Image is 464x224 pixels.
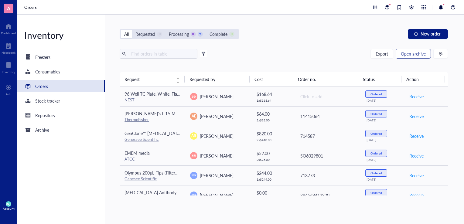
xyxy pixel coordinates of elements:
[257,110,290,117] div: $ 64.00
[2,51,15,54] div: Notebook
[370,112,382,116] div: Ordered
[370,92,382,96] div: Ordered
[367,158,399,161] div: [DATE]
[300,192,356,199] div: 884569412820
[125,176,157,182] a: Genesee Scientific
[409,192,424,199] span: Receive
[35,97,60,104] div: Stock tracker
[409,93,424,100] span: Receive
[200,192,233,198] span: [PERSON_NAME]
[192,153,196,158] span: SS
[125,150,150,156] span: EMEM media
[293,72,358,87] th: Order no.
[191,32,196,37] div: 0
[192,193,196,197] span: MK
[125,156,135,162] a: ATCC
[125,136,159,142] a: Genessee Scientific
[24,5,38,10] a: Orders
[135,31,155,37] div: Requested
[35,54,50,60] div: Freezers
[409,111,424,121] button: Receive
[300,152,356,159] div: SO6029801
[295,165,360,185] td: 713773
[257,118,290,122] div: 2 x $ 32.00
[125,110,187,117] span: [PERSON_NAME]'s L-15 Medium
[192,94,196,99] span: SS
[295,146,360,165] td: SO6029801
[370,191,382,195] div: Ordered
[396,49,431,59] button: Open archive
[125,91,209,97] span: 96 Well TC Plate, White, Flat bottom, Treated
[367,99,399,102] div: [DATE]
[257,138,290,142] div: 2 x $ 410.00
[409,172,424,179] span: Receive
[300,113,356,120] div: 11415064
[300,133,356,139] div: 714587
[17,51,105,63] a: Freezers
[367,138,399,142] div: [DATE]
[409,92,424,101] button: Receive
[7,5,10,12] span: A
[200,153,233,159] span: [PERSON_NAME]
[300,172,356,179] div: 713773
[125,189,195,195] span: [MEDICAL_DATA] Antibody (catalant)
[200,172,233,178] span: [PERSON_NAME]
[409,113,424,120] span: Receive
[401,72,445,87] th: Action
[295,126,360,146] td: 714587
[17,109,105,121] a: Repository
[125,117,149,122] a: ThermoFisher
[257,170,290,176] div: $ 244.00
[169,31,189,37] div: Processing
[125,76,172,83] span: Request
[17,29,105,41] div: Inventory
[1,22,16,35] a: Dashboard
[409,151,424,161] button: Receive
[2,70,15,74] div: Inventory
[192,173,196,177] span: MK
[257,178,290,181] div: 1 x $ 244.00
[409,171,424,180] button: Receive
[35,83,48,90] div: Orders
[295,87,360,107] td: Click to add
[157,32,162,37] div: 0
[200,133,233,139] span: [PERSON_NAME]
[120,72,185,87] th: Request
[129,49,195,58] input: Find orders in table
[17,66,105,78] a: Consumables
[1,31,16,35] div: Dashboard
[300,93,356,100] div: Click to add
[125,170,194,176] span: Olympus 200μL Tips (Filtered, Sterile)
[6,92,12,96] div: Add
[421,31,441,36] span: New order
[257,91,290,97] div: $ 168.64
[35,68,60,75] div: Consumables
[17,124,105,136] a: Archive
[409,131,424,141] button: Receive
[257,150,290,157] div: $ 52.00
[295,185,360,205] td: 884569412820
[370,171,382,175] div: Ordered
[358,72,401,87] th: Status
[408,29,448,39] button: New order
[17,80,105,92] a: Orders
[120,29,239,39] div: segmented control
[409,133,424,139] span: Receive
[295,106,360,126] td: 11415064
[124,31,129,37] div: All
[376,51,388,56] span: Export
[210,31,227,37] div: Complete
[2,41,15,54] a: Notebook
[229,32,234,37] div: 0
[370,49,393,59] button: Export
[200,93,233,100] span: [PERSON_NAME]
[125,97,180,103] div: NEST
[370,132,382,135] div: Ordered
[401,51,426,56] span: Open archive
[257,130,290,137] div: $ 820.00
[370,151,382,155] div: Ordered
[367,118,399,122] div: [DATE]
[185,72,250,87] th: Requested by
[35,127,49,133] div: Archive
[3,207,15,210] div: Account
